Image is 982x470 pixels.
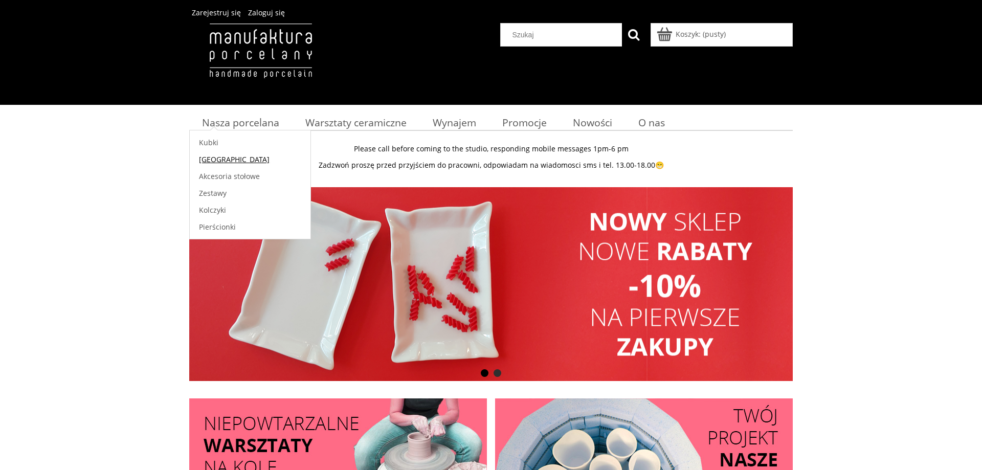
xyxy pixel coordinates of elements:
b: (pusty) [703,29,726,39]
p: Zadzwoń proszę przed przyjściem do pracowni, odpowiadam na wiadomosci sms i tel. 13.00-18.00😁 [189,161,793,170]
a: Promocje [489,113,560,132]
a: Zarejestruj się [192,8,241,17]
img: Manufaktura Porcelany [189,23,332,100]
span: O nas [638,116,665,129]
span: Koszyk: [676,29,701,39]
button: Szukaj [622,23,645,47]
a: Produkty w koszyku 0. Przejdź do koszyka [658,29,726,39]
p: Please call before coming to the studio, responding mobile messages 1pm-6 pm [189,144,793,153]
span: Promocje [502,116,547,129]
a: Zaloguj się [248,8,285,17]
a: O nas [626,113,678,132]
span: Nasza porcelana [202,116,279,129]
a: Nowości [560,113,626,132]
span: Wynajem [433,116,476,129]
a: Nasza porcelana [189,113,293,132]
span: Warsztaty ceramiczne [305,116,407,129]
a: Warsztaty ceramiczne [293,113,420,132]
input: Szukaj w sklepie [505,24,622,46]
span: Nowości [573,116,612,129]
a: Wynajem [420,113,489,132]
